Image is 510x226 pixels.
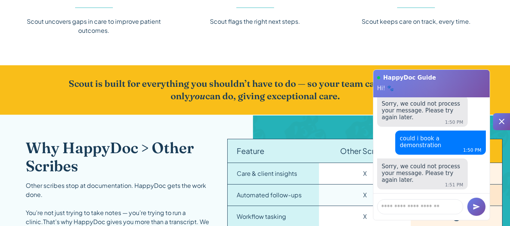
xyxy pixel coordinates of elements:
[363,191,367,200] div: X
[237,169,297,178] div: Care & client insights
[363,169,367,178] div: X
[26,139,209,175] h2: Why HappyDoc > Other Scribes
[362,17,471,26] div: Scout keeps care on track, every time.
[210,17,300,26] div: Scout flags the right next steps.
[237,145,264,157] div: Feature
[237,191,302,200] div: Automated follow-ups
[190,91,205,101] em: you
[26,17,163,35] div: Scout uncovers gaps in care to improve patient outcomes.
[237,212,286,221] div: Workflow tasking
[340,145,390,157] div: Other Scribes
[363,212,367,221] div: X
[62,77,448,103] h2: Scout is built for everything you shouldn’t have to do — so your team can focus on what only can ...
